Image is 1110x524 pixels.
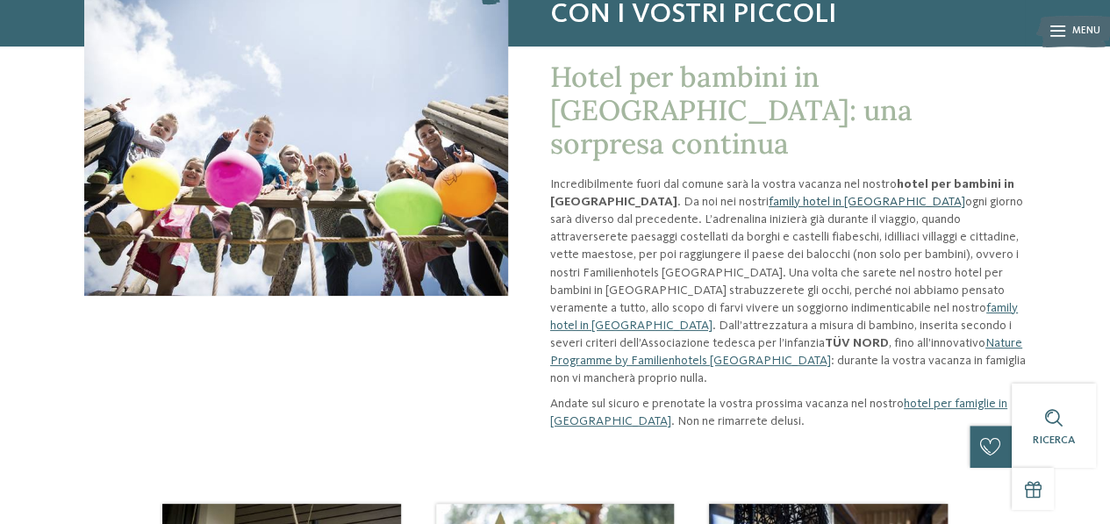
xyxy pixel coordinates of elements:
span: Ricerca [1033,434,1075,446]
a: family hotel in [GEOGRAPHIC_DATA] [769,196,965,208]
p: Incredibilmente fuori dal comune sarà la vostra vacanza nel nostro . Da noi nei nostri ogni giorn... [550,176,1026,388]
strong: hotel per bambini in [GEOGRAPHIC_DATA] [550,178,1014,208]
strong: TÜV NORD [825,337,889,349]
span: Hotel per bambini in [GEOGRAPHIC_DATA]: una sorpresa continua [550,59,913,162]
a: hotel per famiglie in [GEOGRAPHIC_DATA] [550,398,1007,427]
p: Andate sul sicuro e prenotate la vostra prossima vacanza nel nostro . Non ne rimarrete delusi. [550,395,1026,430]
